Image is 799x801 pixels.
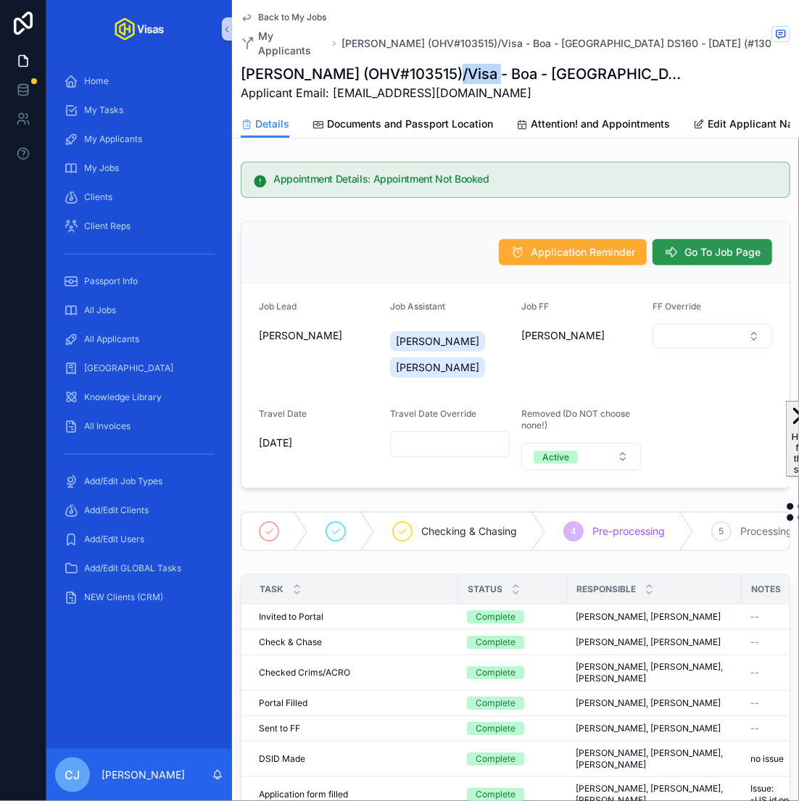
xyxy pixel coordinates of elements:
span: All Jobs [84,304,116,316]
a: All Applicants [55,326,223,352]
a: Back to My Jobs [241,12,326,23]
div: Complete [476,610,516,623]
span: no issue [750,753,784,765]
a: Add/Edit Clients [55,497,223,523]
a: Attention! and Appointments [516,111,670,140]
span: Travel Date [259,408,307,419]
h1: [PERSON_NAME] (OHV#103515)/Visa - Boa - [GEOGRAPHIC_DATA] DS160 - [DATE] (#1305) [241,64,682,84]
p: [PERSON_NAME] [102,768,185,782]
a: NEW Clients (CRM) [55,584,223,610]
span: Home [84,75,109,87]
span: [PERSON_NAME], [PERSON_NAME], [PERSON_NAME] [576,747,733,771]
span: Clients [84,191,112,203]
span: Invited to Portal [259,611,323,623]
a: Documents and Passport Location [312,111,493,140]
span: [PERSON_NAME] [396,334,479,349]
a: My Applicants [241,29,327,58]
a: Client Reps [55,213,223,239]
div: Complete [476,697,516,710]
a: Passport Info [55,268,223,294]
button: Select Button [653,324,772,349]
span: 4 [571,526,576,537]
img: App logo [115,17,164,41]
span: All Applicants [84,333,139,345]
a: Knowledge Library [55,384,223,410]
span: Back to My Jobs [258,12,326,23]
span: Task [260,584,283,595]
span: Check & Chase [259,636,322,648]
a: My Tasks [55,97,223,123]
span: Sent to FF [259,723,300,734]
span: Checking & Chasing [421,524,517,539]
span: [PERSON_NAME], [PERSON_NAME], [PERSON_NAME] [576,661,733,684]
span: My Applicants [258,29,327,58]
a: Details [241,111,289,138]
span: FF Override [653,301,701,312]
span: Client Reps [84,220,131,232]
div: scrollable content [46,58,232,629]
a: Home [55,68,223,94]
div: Complete [476,666,516,679]
span: NEW Clients (CRM) [84,592,163,603]
span: Notes [751,584,781,595]
span: All Invoices [84,420,131,432]
div: Complete [476,752,516,765]
div: Complete [476,636,516,649]
a: [PERSON_NAME] (OHV#103515)/Visa - Boa - [GEOGRAPHIC_DATA] DS160 - [DATE] (#1305) [341,36,781,51]
span: 5 [719,526,724,537]
span: Application Reminder [531,245,635,260]
span: -- [750,611,759,623]
span: Add/Edit GLOBAL Tasks [84,563,181,574]
span: Add/Edit Clients [84,505,149,516]
span: Job Lead [259,301,297,312]
button: Application Reminder [499,239,647,265]
span: -- [750,723,759,734]
span: Details [255,117,289,131]
div: Complete [476,788,516,801]
span: My Tasks [84,104,123,116]
span: -- [750,697,759,709]
span: Attention! and Appointments [531,117,670,131]
span: [PERSON_NAME], [PERSON_NAME] [576,723,721,734]
span: Knowledge Library [84,391,162,403]
span: Portal Filled [259,697,307,709]
span: [PERSON_NAME], [PERSON_NAME] [576,697,721,709]
button: Go To Job Page [653,239,772,265]
span: Processing [740,524,792,539]
span: Checked Crims/ACRO [259,667,350,678]
span: CJ [65,766,80,784]
span: [PERSON_NAME] [259,328,342,343]
a: Add/Edit Job Types [55,468,223,494]
span: Add/Edit Job Types [84,476,162,487]
a: All Invoices [55,413,223,439]
span: DSID Made [259,753,305,765]
a: Clients [55,184,223,210]
span: My Applicants [84,133,142,145]
span: Responsible [576,584,636,595]
a: [GEOGRAPHIC_DATA] [55,355,223,381]
span: My Jobs [84,162,119,174]
span: [GEOGRAPHIC_DATA] [84,362,173,374]
span: [PERSON_NAME], [PERSON_NAME] [576,611,721,623]
span: Job FF [521,301,549,312]
span: Status [468,584,502,595]
button: Select Button [521,443,641,470]
span: Add/Edit Users [84,534,144,545]
a: My Applicants [55,126,223,152]
span: Job Assistant [390,301,445,312]
span: Applicant Email: [EMAIL_ADDRESS][DOMAIN_NAME] [241,84,682,101]
span: Passport Info [84,275,138,287]
span: Go To Job Page [684,245,761,260]
div: Active [542,451,569,464]
a: Add/Edit Users [55,526,223,552]
h5: Appointment Details: Appointment Not Booked [273,174,778,184]
span: Application form filled [259,789,348,800]
span: Travel Date Override [390,408,476,419]
span: -- [750,667,759,678]
span: Documents and Passport Location [327,117,493,131]
a: My Jobs [55,155,223,181]
span: Pre-processing [592,524,665,539]
span: [DATE] [259,436,378,450]
span: [PERSON_NAME] [521,328,605,343]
